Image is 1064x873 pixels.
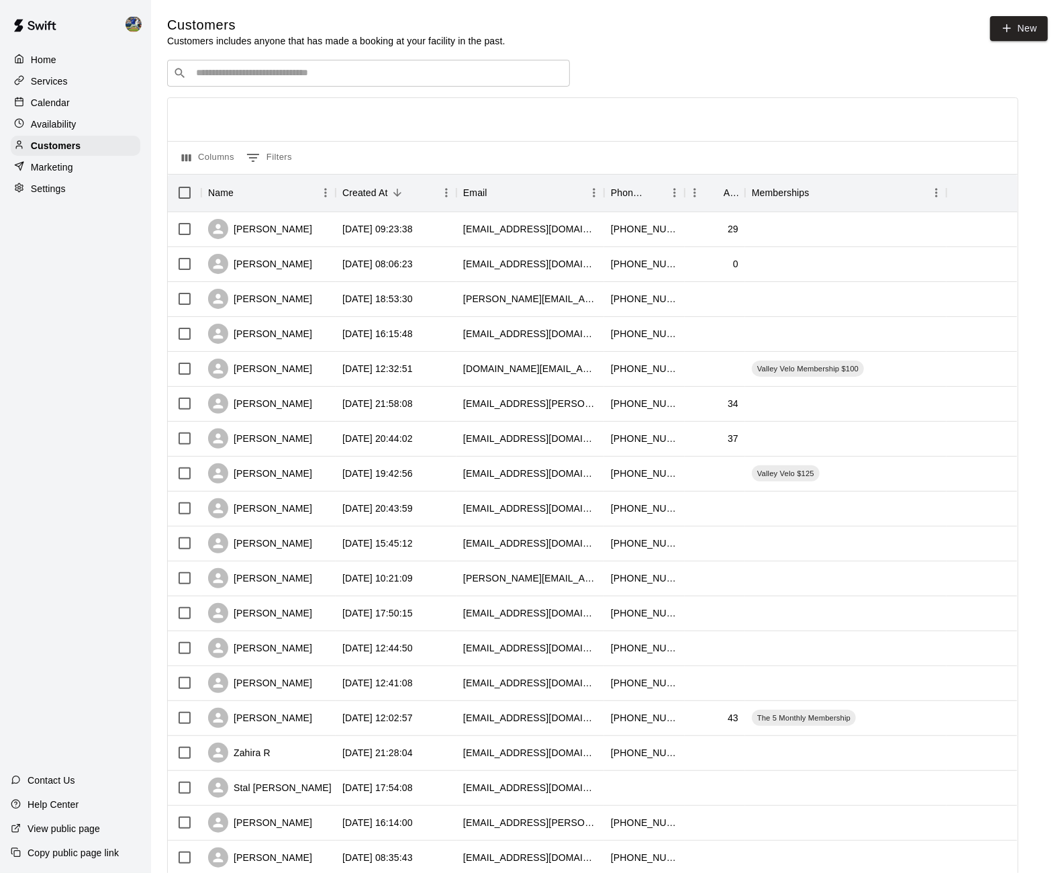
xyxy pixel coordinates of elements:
div: 29 [728,222,738,236]
div: Name [201,174,336,212]
span: Valley Velo Membership $100 [752,363,864,374]
a: Services [11,71,140,91]
p: Contact Us [28,774,75,787]
div: Age [724,174,738,212]
div: [PERSON_NAME] [208,324,312,344]
div: [PERSON_NAME] [208,498,312,518]
button: Sort [705,183,724,202]
div: +18186799407 [611,746,678,760]
div: [PERSON_NAME] [208,638,312,658]
div: qbrick78@gmail.com [463,676,597,690]
button: Sort [487,183,506,202]
div: kaurr2369@gmail.com [463,257,597,271]
div: +18186052516 [611,537,678,550]
div: Created At [342,174,388,212]
div: [PERSON_NAME] [208,603,312,623]
div: 2025-10-04 12:44:50 [342,641,413,655]
div: +18189038042 [611,606,678,620]
div: [PERSON_NAME] [208,289,312,309]
img: Brandon Gold [126,16,142,32]
div: 2025-10-10 20:44:02 [342,432,413,445]
div: Zahira R [208,743,271,763]
div: [PERSON_NAME] [208,847,312,868]
div: +18187937787 [611,851,678,864]
div: 2025-10-04 12:02:57 [342,711,413,725]
div: 2025-10-05 15:45:12 [342,537,413,550]
div: 2025-10-03 17:54:08 [342,781,413,794]
div: +13109946974 [611,641,678,655]
div: Availability [11,114,140,134]
div: c.lunsford2212@gmail.com [463,327,597,340]
div: 2025-10-13 18:53:30 [342,292,413,306]
div: +13105261895 [611,397,678,410]
p: Customers includes anyone that has made a booking at your facility in the past. [167,34,505,48]
div: [PERSON_NAME] [208,359,312,379]
div: lorrainelc@hotmail.com [463,502,597,515]
div: Phone Number [611,174,646,212]
div: [PERSON_NAME] [208,428,312,449]
div: +18182317302 [611,362,678,375]
a: Customers [11,136,140,156]
button: Sort [388,183,407,202]
div: Valley Velo Membership $100 [752,361,864,377]
div: stephanie@seflaw.net [463,571,597,585]
div: [PERSON_NAME] [208,708,312,728]
div: roxannevelis.solar@gmail.com [463,362,597,375]
button: Menu [685,183,705,203]
p: Home [31,53,56,66]
a: New [990,16,1048,41]
p: Help Center [28,798,79,811]
div: [PERSON_NAME] [208,254,312,274]
div: rachael.stone@gmail.com [463,606,597,620]
div: Valley Velo $125 [752,465,820,481]
div: [PERSON_NAME] [208,394,312,414]
button: Sort [234,183,252,202]
div: Name [208,174,234,212]
span: The 5 Monthly Membership [752,713,856,723]
div: kelby.tomlinson@ymail.com [463,816,597,829]
button: Menu [436,183,456,203]
div: andrew.herrera64@yahoo.com [463,292,597,306]
div: zahirareyes@gmail.com [463,746,597,760]
div: Phone Number [604,174,685,212]
div: Home [11,50,140,70]
div: [PERSON_NAME] [208,219,312,239]
span: Valley Velo $125 [752,468,820,479]
h5: Customers [167,16,505,34]
div: +16203091281 [611,816,678,829]
div: +18054417285 [611,432,678,445]
button: Sort [646,183,665,202]
p: Services [31,75,68,88]
div: 2025-10-05 20:43:59 [342,502,413,515]
a: Calendar [11,93,140,113]
div: 2025-10-14 08:06:23 [342,257,413,271]
div: 2025-10-10 21:58:08 [342,397,413,410]
div: 0 [733,257,738,271]
div: 37 [728,432,738,445]
div: 2025-10-04 17:50:15 [342,606,413,620]
div: Age [685,174,745,212]
div: lukehbayard@gmail.com [463,432,597,445]
div: 2025-10-04 12:41:08 [342,676,413,690]
p: Availability [31,118,77,131]
button: Menu [926,183,947,203]
div: 43 [728,711,738,725]
div: +447491965509 [611,257,678,271]
div: lukas.b.richter@gmail.com [463,397,597,410]
div: +13236272903 [611,467,678,480]
p: Marketing [31,160,73,174]
div: 2025-10-11 12:32:51 [342,362,413,375]
div: [PERSON_NAME] [208,813,312,833]
a: Settings [11,179,140,199]
div: 2025-10-11 16:15:48 [342,327,413,340]
div: baseballr1@yahoo.com [463,467,597,480]
div: Email [463,174,487,212]
p: Copy public page link [28,846,119,860]
div: [PERSON_NAME] [208,673,312,693]
div: Created At [336,174,456,212]
div: 2025-10-03 08:35:43 [342,851,413,864]
button: Sort [810,183,828,202]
